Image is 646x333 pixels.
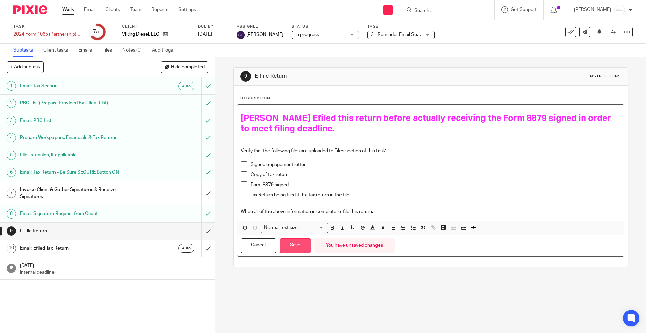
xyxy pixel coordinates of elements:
h1: Email: Signature Request from Client [20,209,136,219]
h1: Invoice Client & Gather Signatures & Receive Signatures [20,185,136,202]
input: Search [414,8,474,14]
a: Subtasks [13,44,38,57]
div: 8 [7,209,16,219]
span: In progress [295,32,319,37]
div: Search for option [261,223,328,233]
h1: Email: Efiled Tax Return [20,243,136,254]
label: Due by [198,24,228,29]
img: svg%3E [237,31,245,39]
a: Clients [105,6,120,13]
p: Copy of tax return [251,171,620,178]
div: 5 [7,151,16,160]
a: Files [102,44,117,57]
span: Get Support [511,7,537,12]
a: Emails [78,44,97,57]
a: Settings [178,6,196,13]
a: Team [130,6,141,13]
p: Tax Return being filed it the tax return in the file [251,192,620,198]
p: When all of the above information is complete, e-file this return. [241,202,620,215]
p: Signed engagement letter [251,161,620,168]
div: 4 [7,133,16,142]
span: [PERSON_NAME] Efiled this return before actually receiving the Form 8879 signed in order to meet ... [241,114,613,133]
p: [PERSON_NAME] [574,6,611,13]
span: [PERSON_NAME] [246,31,283,38]
p: Viking Diesel, LLC [122,31,159,38]
div: 3 [7,116,16,125]
a: Work [62,6,74,13]
h1: Email: Tax Return - Be Sure SECURE Button ON [20,167,136,177]
h1: Email: Tax Season [20,81,136,91]
span: Hide completed [171,65,205,70]
span: 3 - Reminder Email Sent to Client + 2 [371,32,447,37]
p: Verify that the following files are uploaded to Files section of this task: [241,147,620,154]
h1: E-File Return [20,226,136,236]
span: Normal text size [262,224,299,231]
p: Internal deadline [20,269,208,276]
div: Instructions [589,74,621,79]
label: Task [13,24,81,29]
div: 6 [7,168,16,177]
div: 10 [7,244,16,253]
img: _Logo.png [614,5,625,15]
small: /11 [96,30,102,34]
img: Pixie [13,5,47,14]
a: Audit logs [152,44,178,57]
p: Description [240,96,270,101]
label: Status [292,24,359,29]
a: Reports [151,6,168,13]
a: Email [84,6,95,13]
input: Search for option [300,224,324,231]
h1: PBC List (Prepare Provided By Client List) [20,98,136,108]
h1: File Extension, if applicable [20,150,136,160]
h1: [DATE] [20,261,208,269]
label: Tags [367,24,435,29]
a: Client tasks [43,44,73,57]
div: You have unsaved changes [314,238,395,253]
div: 1 [7,81,16,91]
span: [DATE] [198,32,212,37]
div: 9 [7,226,16,236]
div: 9 [240,71,251,82]
button: Save [280,238,311,253]
div: 7 [7,189,16,198]
h1: Prepare Workpapers, Financials & Tax Returns [20,133,136,143]
h1: E-File Return [255,73,445,80]
button: Cancel [241,238,276,253]
div: 2024 Form 1065 (Partnership) - 2024 [13,31,81,38]
div: 2 [7,99,16,108]
a: Notes (0) [122,44,147,57]
h1: Email: PBC List [20,115,136,126]
div: 7 [93,28,102,36]
p: Form 8879 signed [251,181,620,188]
button: Hide completed [161,61,208,73]
label: Assignee [237,24,283,29]
div: Auto [178,244,194,253]
div: Auto [178,82,194,90]
button: + Add subtask [7,61,44,73]
label: Client [122,24,189,29]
